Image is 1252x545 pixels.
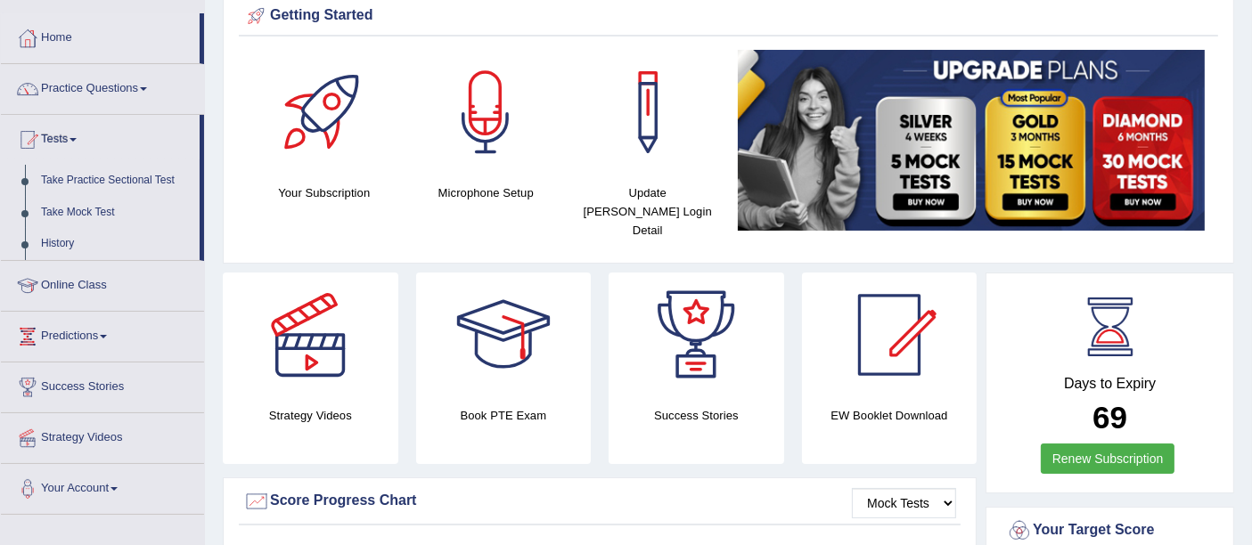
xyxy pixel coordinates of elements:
[609,406,784,425] h4: Success Stories
[1,261,204,305] a: Online Class
[1,64,204,109] a: Practice Questions
[738,50,1206,231] img: small5.jpg
[576,183,720,240] h4: Update [PERSON_NAME] Login Detail
[33,197,200,229] a: Take Mock Test
[416,406,592,425] h4: Book PTE Exam
[1,312,204,356] a: Predictions
[1,464,204,508] a: Your Account
[1,115,200,159] a: Tests
[1,413,204,458] a: Strategy Videos
[33,165,200,197] a: Take Practice Sectional Test
[414,183,559,202] h4: Microphone Setup
[243,3,1214,29] div: Getting Started
[1,13,200,58] a: Home
[223,406,398,425] h4: Strategy Videos
[252,183,397,202] h4: Your Subscription
[1,362,204,407] a: Success Stories
[33,228,200,260] a: History
[802,406,978,425] h4: EW Booklet Download
[1006,376,1214,392] h4: Days to Expiry
[243,488,956,515] div: Score Progress Chart
[1006,517,1214,544] div: Your Target Score
[1092,400,1127,435] b: 69
[1041,443,1175,474] a: Renew Subscription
